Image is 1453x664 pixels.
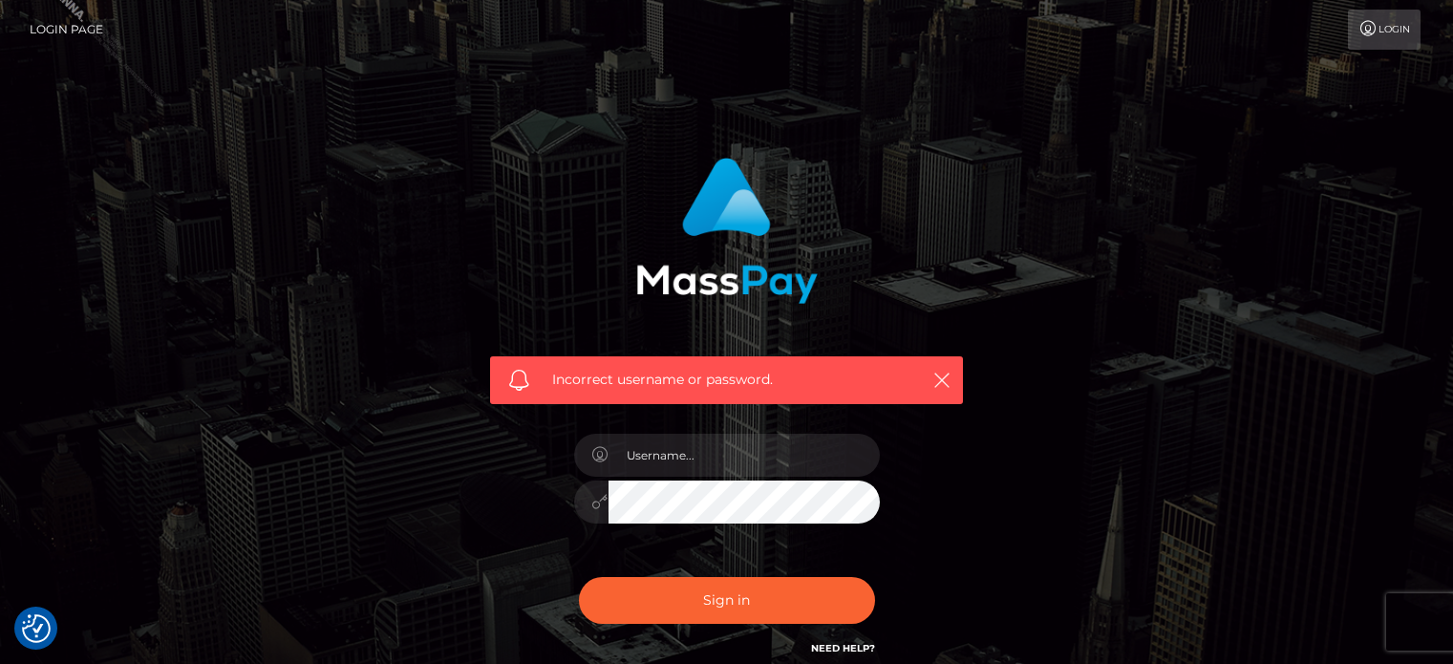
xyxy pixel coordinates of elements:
[22,614,51,643] img: Revisit consent button
[1348,10,1421,50] a: Login
[579,577,875,624] button: Sign in
[636,158,818,304] img: MassPay Login
[22,614,51,643] button: Consent Preferences
[609,434,880,477] input: Username...
[811,642,875,654] a: Need Help?
[30,10,103,50] a: Login Page
[552,370,901,390] span: Incorrect username or password.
